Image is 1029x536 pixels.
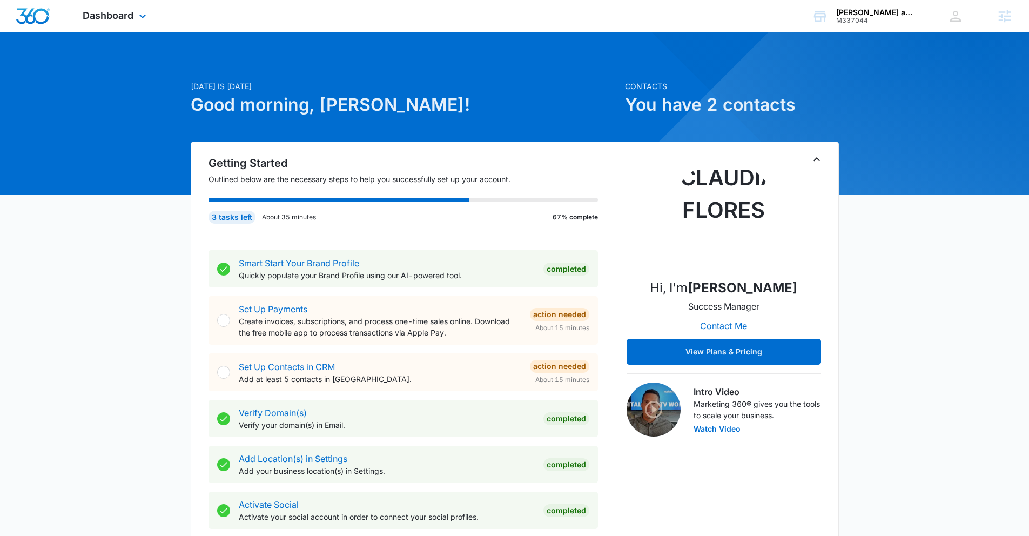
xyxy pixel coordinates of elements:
p: Hi, I'm [650,278,797,298]
strong: [PERSON_NAME] [688,280,797,296]
button: Toggle Collapse [810,153,823,166]
p: Add your business location(s) in Settings. [239,465,535,477]
p: About 35 minutes [262,212,316,222]
span: Dashboard [83,10,133,21]
a: Activate Social [239,499,299,510]
div: Completed [543,504,589,517]
span: About 15 minutes [535,323,589,333]
p: Success Manager [688,300,759,313]
div: account name [836,8,915,17]
h1: Good morning, [PERSON_NAME]! [191,92,618,118]
button: Watch Video [694,425,741,433]
a: Set Up Contacts in CRM [239,361,335,372]
button: Contact Me [689,313,758,339]
a: Add Location(s) in Settings [239,453,347,464]
p: Add at least 5 contacts in [GEOGRAPHIC_DATA]. [239,373,521,385]
a: Verify Domain(s) [239,407,307,418]
h2: Getting Started [209,155,611,171]
p: 67% complete [553,212,598,222]
img: Intro Video [627,383,681,437]
a: Smart Start Your Brand Profile [239,258,359,269]
h3: Intro Video [694,385,821,398]
p: Outlined below are the necessary steps to help you successfully set up your account. [209,173,611,185]
div: Completed [543,263,589,276]
p: [DATE] is [DATE] [191,81,618,92]
p: Marketing 360® gives you the tools to scale your business. [694,398,821,421]
h1: You have 2 contacts [625,92,839,118]
span: About 15 minutes [535,375,589,385]
button: View Plans & Pricing [627,339,821,365]
img: Claudia Flores [670,162,778,270]
div: Action Needed [530,360,589,373]
p: Create invoices, subscriptions, and process one-time sales online. Download the free mobile app t... [239,316,521,338]
p: Contacts [625,81,839,92]
a: Set Up Payments [239,304,307,314]
div: account id [836,17,915,24]
p: Verify your domain(s) in Email. [239,419,535,431]
div: 3 tasks left [209,211,255,224]
div: Completed [543,458,589,471]
div: Action Needed [530,308,589,321]
p: Quickly populate your Brand Profile using our AI-powered tool. [239,270,535,281]
div: Completed [543,412,589,425]
p: Activate your social account in order to connect your social profiles. [239,511,535,522]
